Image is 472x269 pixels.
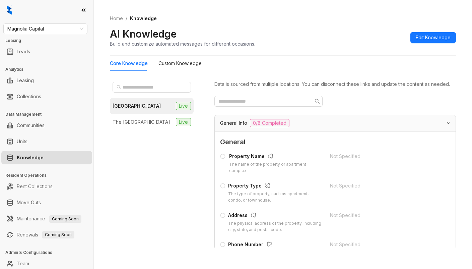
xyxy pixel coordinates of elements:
span: General Info [220,119,247,127]
h3: Data Management [5,111,93,117]
li: Renewals [1,228,92,241]
li: Communities [1,119,92,132]
div: The physical address of the property, including city, state, and postal code. [228,220,322,233]
span: search [117,85,121,90]
div: The type of property, such as apartment, condo, or townhouse. [228,191,322,204]
div: Data is sourced from multiple locations. You can disconnect these links and update the content as... [214,80,456,88]
div: Not Specified [330,182,432,190]
span: Live [176,118,191,126]
h2: AI Knowledge [110,28,177,40]
a: Home [109,15,124,22]
div: Core Knowledge [110,60,148,67]
div: Build and customize automated messages for different occasions. [110,40,255,47]
li: Collections [1,90,92,103]
a: Move Outs [17,196,41,209]
li: Units [1,135,92,148]
span: Live [176,102,191,110]
img: logo [7,5,12,15]
span: search [315,99,320,104]
span: expanded [446,121,450,125]
span: 0/8 Completed [250,119,289,127]
a: Collections [17,90,41,103]
span: Knowledge [130,15,157,21]
a: Units [17,135,27,148]
h3: Admin & Configurations [5,250,93,256]
span: Magnolia Capital [7,24,83,34]
div: Property Type [228,182,322,191]
div: [GEOGRAPHIC_DATA] [113,102,161,110]
span: Edit Knowledge [416,34,451,41]
h3: Analytics [5,66,93,72]
li: Rent Collections [1,180,92,193]
a: Knowledge [17,151,44,164]
div: Property Name [229,153,322,161]
div: The [GEOGRAPHIC_DATA] [113,118,170,126]
li: Maintenance [1,212,92,225]
a: Leads [17,45,30,58]
span: General [220,137,450,147]
div: The name of the property or apartment complex. [229,161,322,174]
span: Coming Soon [49,215,81,223]
div: Custom Knowledge [158,60,202,67]
div: Not Specified [330,241,432,248]
h3: Leasing [5,38,93,44]
div: General Info0/8 Completed [215,115,456,131]
div: Address [228,212,322,220]
li: Knowledge [1,151,92,164]
a: Communities [17,119,45,132]
a: Leasing [17,74,34,87]
div: Not Specified [330,212,432,219]
li: Leads [1,45,92,58]
h3: Resident Operations [5,172,93,178]
div: Not Specified [330,153,432,160]
li: / [126,15,127,22]
li: Leasing [1,74,92,87]
a: RenewalsComing Soon [17,228,74,241]
button: Edit Knowledge [410,32,456,43]
li: Move Outs [1,196,92,209]
a: Rent Collections [17,180,53,193]
div: Phone Number [228,241,322,250]
span: Coming Soon [42,231,74,238]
